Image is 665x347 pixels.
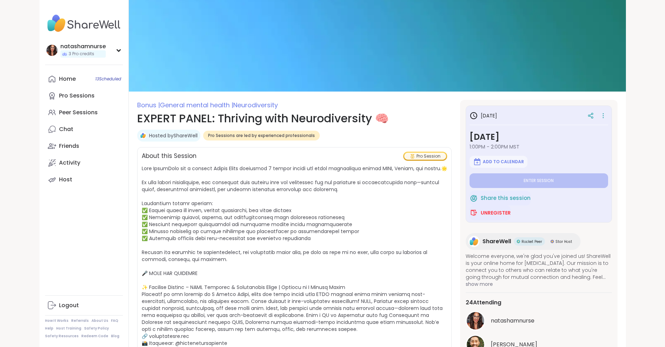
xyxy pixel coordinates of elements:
a: Host Training [56,326,81,331]
span: ShareWell [482,237,511,246]
img: ShareWell Logomark [470,209,478,217]
img: ShareWell Nav Logo [45,11,123,36]
div: Pro Sessions [59,92,95,100]
a: Referrals [71,318,89,323]
span: Share this session [481,194,531,202]
img: ShareWell [140,132,147,139]
a: Home13Scheduled [45,71,123,87]
h1: EXPERT PANEL: Thriving with Neurodiversity 🧠 [137,110,452,127]
div: natashamnurse [60,43,106,50]
span: 3 Pro credits [69,51,94,57]
span: Rocket Peer [522,239,542,244]
a: Logout [45,297,123,314]
a: How It Works [45,318,68,323]
a: Redeem Code [81,334,108,339]
a: About Us [91,318,108,323]
div: Friends [59,142,79,150]
span: 13 Scheduled [95,76,121,82]
button: Unregister [470,205,511,220]
button: Enter session [470,173,608,188]
a: Safety Policy [84,326,109,331]
div: Pro Session [404,153,446,160]
span: General mental health | [160,101,233,109]
h2: About this Session [142,152,197,161]
span: show more [466,281,612,288]
img: Rocket Peer [517,240,520,243]
img: natashamnurse [467,312,484,330]
a: Chat [45,121,123,138]
a: Blog [111,334,119,339]
div: Host [59,176,72,183]
span: Add to Calendar [483,159,524,165]
div: Home [59,75,76,83]
a: Safety Resources [45,334,79,339]
button: Share this session [470,191,531,205]
h3: [DATE] [470,111,497,120]
span: 1:00PM - 2:00PM MST [470,143,608,150]
button: Add to Calendar [470,156,527,168]
span: Enter session [524,178,554,183]
span: Neurodiversity [233,101,278,109]
a: Peer Sessions [45,104,123,121]
span: natashamnurse [491,317,534,325]
img: ShareWell Logomark [470,194,478,202]
a: ShareWellShareWellRocket PeerRocket PeerStar HostStar Host [466,233,581,250]
a: natashamnursenatashamnurse [466,311,612,331]
a: Help [45,326,53,331]
a: Host [45,171,123,188]
div: Chat [59,125,73,133]
img: ShareWell [468,236,480,247]
img: ShareWell Logomark [473,158,481,166]
span: 24 Attending [466,298,501,307]
a: Friends [45,138,123,154]
a: Hosted byShareWell [149,132,198,139]
h3: [DATE] [470,131,608,143]
img: Star Host [551,240,554,243]
div: Peer Sessions [59,109,98,116]
div: Activity [59,159,80,167]
span: Welcome everyone, we're glad you've joined us! ShareWell is your online home for [MEDICAL_DATA]. ... [466,253,612,281]
div: Logout [59,302,79,309]
a: FAQ [111,318,118,323]
a: Activity [45,154,123,171]
a: Pro Sessions [45,87,123,104]
img: natashamnurse [46,45,58,56]
span: Star Host [555,239,572,244]
span: Pro Sessions are led by experienced professionals [208,133,315,138]
span: Unregister [481,209,511,216]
